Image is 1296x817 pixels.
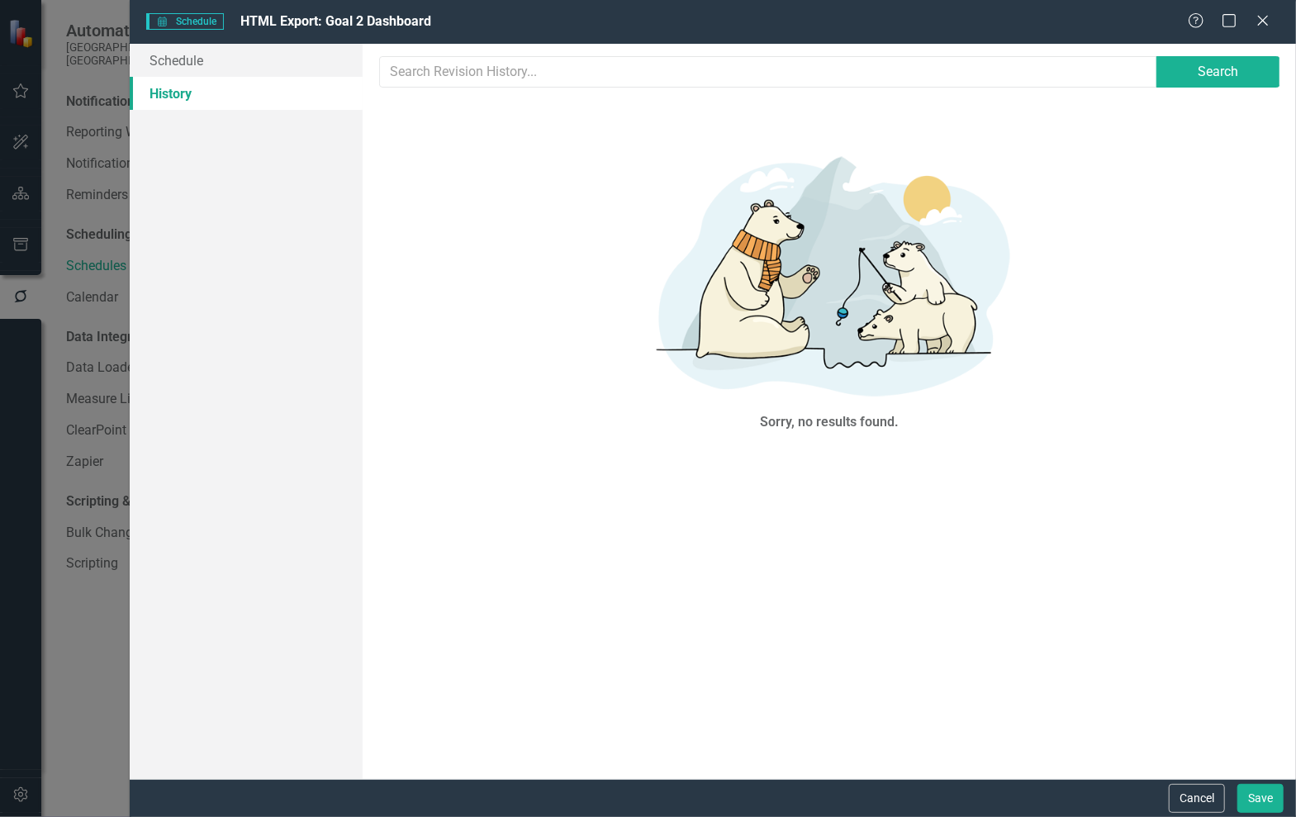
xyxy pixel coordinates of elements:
[1156,56,1280,88] button: Search
[379,56,1158,88] input: Search Revision History...
[582,138,1077,409] img: No results found
[240,13,431,29] span: HTML Export: Goal 2 Dashboard
[1237,784,1284,813] button: Save
[1169,784,1225,813] button: Cancel
[130,44,363,77] a: Schedule
[146,13,224,30] span: Schedule
[130,77,363,110] a: History
[760,413,899,432] div: Sorry, no results found.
